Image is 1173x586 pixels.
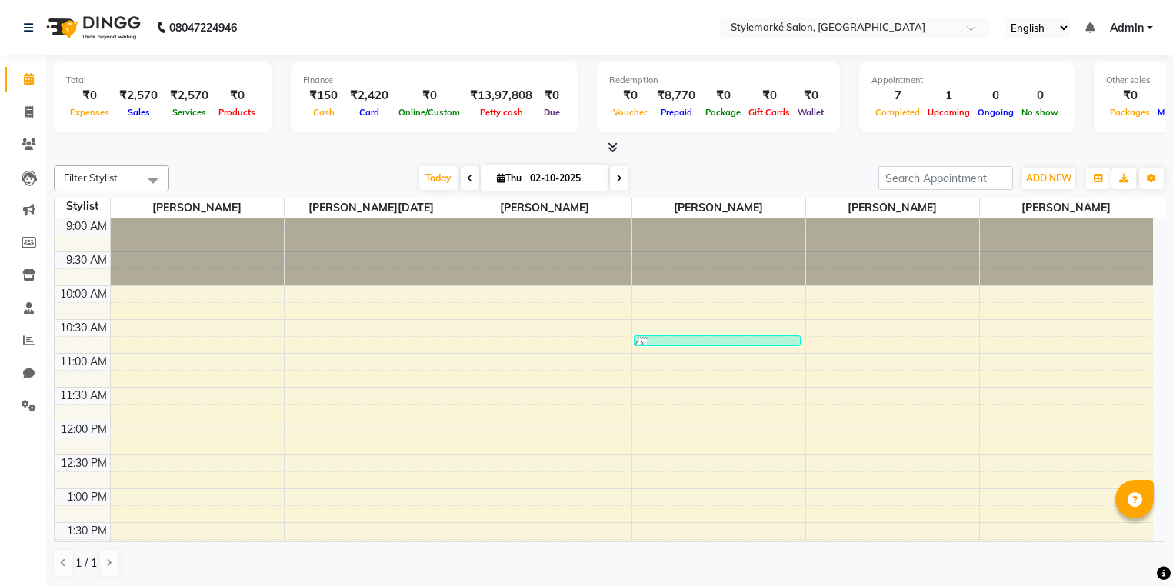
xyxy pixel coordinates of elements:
[64,171,118,184] span: Filter Stylist
[57,354,110,370] div: 11:00 AM
[57,320,110,336] div: 10:30 AM
[794,107,828,118] span: Wallet
[871,107,924,118] span: Completed
[57,388,110,404] div: 11:30 AM
[1110,20,1144,36] span: Admin
[632,198,805,218] span: ⁠[PERSON_NAME]
[651,87,701,105] div: ₹8,770
[1106,87,1154,105] div: ₹0
[476,107,527,118] span: Petty cash
[215,107,259,118] span: Products
[493,172,525,184] span: Thu
[540,107,564,118] span: Due
[1022,168,1075,189] button: ADD NEW
[111,198,284,218] span: [PERSON_NAME]
[344,87,395,105] div: ₹2,420
[63,218,110,235] div: 9:00 AM
[609,74,828,87] div: Redemption
[309,107,338,118] span: Cash
[66,107,113,118] span: Expenses
[871,74,1062,87] div: Appointment
[1106,107,1154,118] span: Packages
[1026,172,1071,184] span: ADD NEW
[355,107,383,118] span: Card
[419,166,458,190] span: Today
[124,107,154,118] span: Sales
[871,87,924,105] div: 7
[609,87,651,105] div: ₹0
[285,198,458,218] span: ⁠[PERSON_NAME][DATE]
[169,6,237,49] b: 08047224946
[974,87,1018,105] div: 0
[974,107,1018,118] span: Ongoing
[164,87,215,105] div: ₹2,570
[701,87,745,105] div: ₹0
[66,74,259,87] div: Total
[64,489,110,505] div: 1:00 PM
[1018,107,1062,118] span: No show
[794,87,828,105] div: ₹0
[745,107,794,118] span: Gift Cards
[75,555,97,571] span: 1 / 1
[878,166,1013,190] input: Search Appointment
[458,198,631,218] span: [PERSON_NAME]
[609,107,651,118] span: Voucher
[395,87,464,105] div: ₹0
[168,107,210,118] span: Services
[924,107,974,118] span: Upcoming
[57,286,110,302] div: 10:00 AM
[63,252,110,268] div: 9:30 AM
[701,107,745,118] span: Package
[58,455,110,471] div: 12:30 PM
[745,87,794,105] div: ₹0
[1018,87,1062,105] div: 0
[215,87,259,105] div: ₹0
[464,87,538,105] div: ₹13,97,808
[303,74,565,87] div: Finance
[924,87,974,105] div: 1
[66,87,113,105] div: ₹0
[395,107,464,118] span: Online/Custom
[55,198,110,215] div: Stylist
[635,336,800,345] div: [PERSON_NAME], TK01, 10:45 AM-10:50 AM, THREADING - Eyebrows
[39,6,145,49] img: logo
[1108,524,1158,571] iframe: chat widget
[64,523,110,539] div: 1:30 PM
[525,167,602,190] input: 2025-10-02
[538,87,565,105] div: ₹0
[303,87,344,105] div: ₹150
[657,107,696,118] span: Prepaid
[113,87,164,105] div: ₹2,570
[806,198,979,218] span: [PERSON_NAME]
[980,198,1154,218] span: [PERSON_NAME]
[58,421,110,438] div: 12:00 PM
